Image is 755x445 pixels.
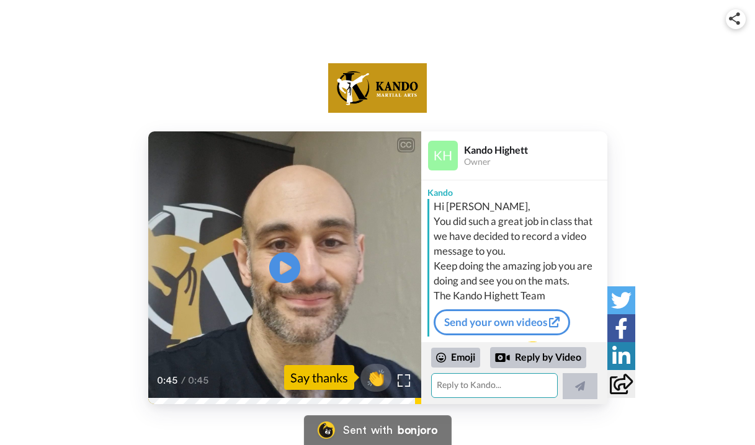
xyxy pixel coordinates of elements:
[398,139,414,151] div: CC
[284,365,354,390] div: Say thanks
[464,144,607,156] div: Kando Highett
[398,425,437,436] div: bonjoro
[398,374,410,387] img: Full screen
[360,364,391,392] button: 👏
[421,341,607,387] div: Send Kando a reply.
[181,373,185,388] span: /
[188,373,210,388] span: 0:45
[343,425,393,436] div: Sent with
[360,368,391,387] span: 👏
[464,157,607,167] div: Owner
[434,309,570,335] a: Send your own videos
[434,199,604,303] div: Hi [PERSON_NAME], You did such a great job in class that we have decided to record a video messag...
[431,348,480,368] div: Emoji
[495,350,510,365] div: Reply by Video
[303,415,451,445] a: Bonjoro LogoSent withbonjoro
[317,421,334,439] img: Bonjoro Logo
[428,141,458,170] img: Profile Image
[157,373,179,388] span: 0:45
[729,12,740,25] img: ic_share.svg
[487,341,542,366] img: message.svg
[490,347,586,368] div: Reply by Video
[328,63,427,113] img: logo
[421,180,607,199] div: Kando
